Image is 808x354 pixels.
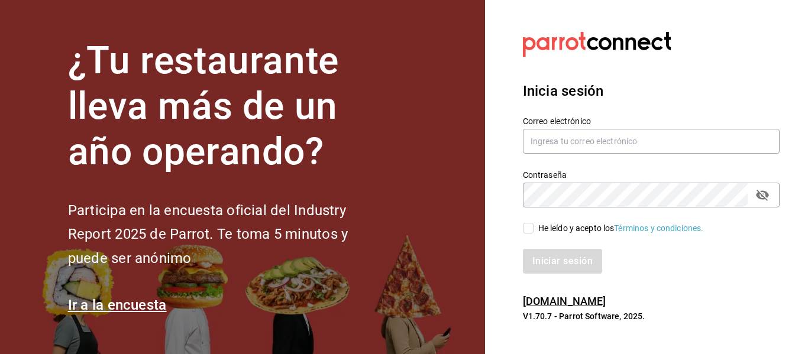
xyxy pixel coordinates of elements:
div: He leído y acepto los [538,222,704,235]
p: V1.70.7 - Parrot Software, 2025. [523,310,780,322]
label: Correo electrónico [523,117,780,125]
button: passwordField [752,185,773,205]
a: Ir a la encuesta [68,297,167,313]
h3: Inicia sesión [523,80,780,102]
input: Ingresa tu correo electrónico [523,129,780,154]
a: [DOMAIN_NAME] [523,295,606,307]
h2: Participa en la encuesta oficial del Industry Report 2025 de Parrot. Te toma 5 minutos y puede se... [68,199,387,271]
a: Términos y condiciones. [614,223,703,233]
label: Contraseña [523,171,780,179]
h1: ¿Tu restaurante lleva más de un año operando? [68,38,387,174]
